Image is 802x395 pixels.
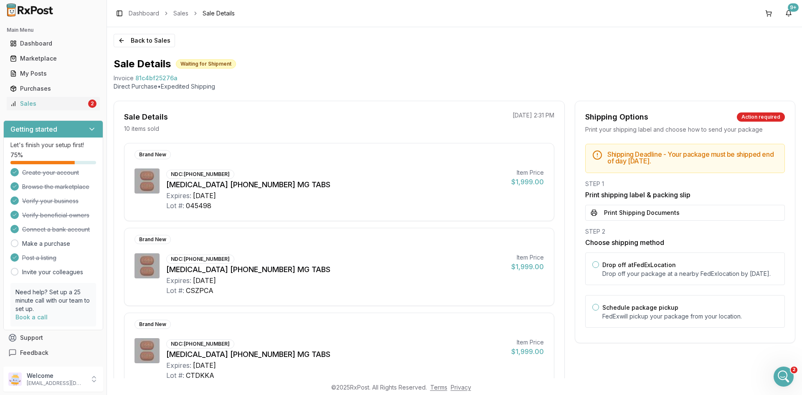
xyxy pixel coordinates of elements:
[7,20,137,46] div: Help [PERSON_NAME] understand how they’re doing:
[166,179,505,191] div: [MEDICAL_DATA] [PHONE_NUMBER] MG TABS
[114,57,171,71] h1: Sale Details
[15,56,115,66] div: Rate your conversation
[585,125,785,134] div: Print your shipping label and choose how to send your package
[135,338,160,363] img: Biktarvy 50-200-25 MG TABS
[511,262,544,272] div: $1,999.00
[88,99,96,108] div: 2
[26,274,33,280] button: Gif picker
[8,372,22,386] img: User avatar
[37,140,154,222] div: lot: CTDKDA EXP:05/27 LOT: CSZPPA EXP: 04/27 LOT:CSZPCA EXP: 03/27 LOT: CSZPCA EXP: 03/27 LOT: CT...
[166,349,505,360] div: [MEDICAL_DATA] [PHONE_NUMBER] MG TABS
[3,97,103,110] button: Sales2
[166,339,234,349] div: NDC: [PHONE_NUMBER]
[513,111,554,120] p: [DATE] 2:31 PM
[10,69,96,78] div: My Posts
[737,112,785,122] div: Action required
[13,274,20,280] button: Emoji picker
[7,20,160,47] div: Roxy says…
[166,285,184,296] div: Lot #:
[22,168,79,177] span: Create your account
[7,66,100,81] a: My Posts
[7,253,37,272] div: Done.
[22,197,79,205] span: Verify your business
[7,36,100,51] a: Dashboard
[511,347,544,357] div: $1,999.00
[15,288,91,313] p: Need help? Set up a 25 minute call with our team to set up.
[22,268,83,276] a: Invite your colleagues
[511,253,544,262] div: Item Price
[143,270,157,284] button: Send a message…
[511,177,544,187] div: $1,999.00
[135,150,171,159] div: Brand New
[7,103,160,115] div: [DATE]
[7,27,100,33] h2: Main Menu
[10,54,96,63] div: Marketplace
[7,234,160,253] div: Rachel says…
[22,225,90,234] span: Connect a bank account
[147,3,162,18] div: Close
[166,191,191,201] div: Expires:
[3,330,103,345] button: Support
[7,51,100,66] a: Marketplace
[79,72,91,84] span: Great
[135,253,160,278] img: Biktarvy 50-200-25 MG TABS
[25,235,33,244] img: Profile image for Rachel
[607,151,778,164] h5: Shipping Deadline - Your package must be shipped end of day [DATE] .
[193,360,216,370] div: [DATE]
[131,3,147,19] button: Home
[3,82,103,95] button: Purchases
[602,261,676,268] label: Drop off at FedEx Location
[176,59,236,69] div: Waiting for Shipment
[7,256,160,270] textarea: Message…
[27,372,85,380] p: Welcome
[585,237,785,247] h3: Choose shipping method
[186,201,211,211] div: 045498
[186,285,213,296] div: CSZPCA
[40,72,51,84] span: Bad
[3,52,103,65] button: Marketplace
[114,34,175,47] button: Back to Sales
[22,211,89,219] span: Verify beneficial owners
[788,3,799,12] div: 9+
[30,115,160,227] div: 81c4bf25276a order change lot and explot: CTDKDA EXP:05/27LOT: CSZPPA EXP: 04/27LOT:CSZPCA EXP: 0...
[99,72,110,84] span: Amazing
[7,47,160,103] div: Roxy says…
[10,124,57,134] h3: Getting started
[10,84,96,93] div: Purchases
[41,4,57,10] h1: Roxy
[3,67,103,80] button: My Posts
[22,254,56,262] span: Post a listing
[602,304,678,311] label: Schedule package pickup
[511,168,544,177] div: Item Price
[124,125,159,133] p: 10 items sold
[602,312,778,321] p: FedEx will pickup your package from your location.
[135,168,160,194] img: Biktarvy 50-200-25 MG TABS
[602,270,778,278] p: Drop off your package at a nearby FedEx location by [DATE] .
[20,72,32,84] span: Terrible
[193,191,216,201] div: [DATE]
[36,236,142,243] div: joined the conversation
[5,3,21,19] button: go back
[3,345,103,360] button: Feedback
[511,338,544,347] div: Item Price
[585,205,785,221] button: Print Shipping Documents
[22,240,70,248] a: Make a purchase
[41,10,104,19] p: The team can also help
[135,320,171,329] div: Brand New
[135,74,178,82] span: 81c4bf25276a
[774,367,794,387] iframe: Intercom live chat
[166,275,191,285] div: Expires:
[7,96,100,111] a: Sales2
[13,25,130,41] div: Help [PERSON_NAME] understand how they’re doing:
[585,227,785,236] div: STEP 2
[10,141,96,149] p: Let's finish your setup first!
[114,74,134,82] div: Invoice
[166,360,191,370] div: Expires:
[585,111,648,123] div: Shipping Options
[585,180,785,188] div: STEP 1
[129,9,235,18] nav: breadcrumb
[791,367,797,373] span: 2
[124,111,168,123] div: Sale Details
[22,183,89,191] span: Browse the marketplace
